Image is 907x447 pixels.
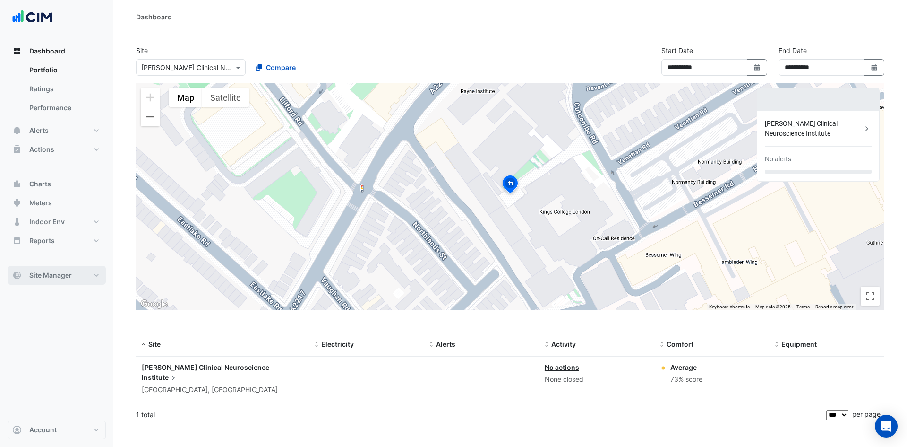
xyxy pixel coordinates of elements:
[8,175,106,193] button: Charts
[12,217,22,227] app-icon: Indoor Env
[12,145,22,154] app-icon: Actions
[138,298,170,310] a: Open this area in Google Maps (opens a new window)
[22,79,106,98] a: Ratings
[29,179,51,189] span: Charts
[29,46,65,56] span: Dashboard
[29,126,49,135] span: Alerts
[8,193,106,212] button: Meters
[315,362,419,372] div: -
[8,266,106,285] button: Site Manager
[755,304,791,309] span: Map data ©2025
[12,236,22,245] app-icon: Reports
[765,119,862,139] div: [PERSON_NAME] Clinical Neuroscience Institute
[12,179,22,189] app-icon: Charts
[12,46,22,56] app-icon: Dashboard
[781,340,817,348] span: Equipment
[321,340,354,348] span: Electricity
[141,107,160,126] button: Zoom out
[29,145,54,154] span: Actions
[202,88,249,107] button: Show satellite imagery
[551,340,576,348] span: Activity
[8,121,106,140] button: Alerts
[29,425,57,435] span: Account
[8,212,106,231] button: Indoor Env
[796,304,810,309] a: Terms (opens in new tab)
[29,271,72,280] span: Site Manager
[753,63,762,71] fa-icon: Select Date
[500,174,521,197] img: site-pin-selected.svg
[545,363,579,371] a: No actions
[11,8,54,26] img: Company Logo
[148,340,161,348] span: Site
[12,126,22,135] app-icon: Alerts
[670,374,702,385] div: 73% score
[765,154,791,164] div: No alerts
[670,362,702,372] div: Average
[785,362,788,372] div: -
[136,12,172,22] div: Dashboard
[169,88,202,107] button: Show street map
[875,415,898,438] div: Open Intercom Messenger
[142,363,269,371] span: [PERSON_NAME] Clinical Neuroscience
[709,304,750,310] button: Keyboard shortcuts
[436,340,455,348] span: Alerts
[8,140,106,159] button: Actions
[138,298,170,310] img: Google
[852,410,881,418] span: per page
[142,385,303,395] div: [GEOGRAPHIC_DATA], [GEOGRAPHIC_DATA]
[29,198,52,208] span: Meters
[249,59,302,76] button: Compare
[8,61,106,121] div: Dashboard
[142,372,178,383] span: Institute
[545,374,649,385] div: None closed
[29,217,65,227] span: Indoor Env
[8,42,106,61] button: Dashboard
[429,362,533,372] div: -
[779,45,807,55] label: End Date
[8,421,106,439] button: Account
[861,287,880,306] button: Toggle fullscreen view
[12,271,22,280] app-icon: Site Manager
[12,198,22,208] app-icon: Meters
[870,63,879,71] fa-icon: Select Date
[8,231,106,250] button: Reports
[22,61,106,79] a: Portfolio
[661,45,693,55] label: Start Date
[266,62,296,72] span: Compare
[136,45,148,55] label: Site
[667,340,693,348] span: Comfort
[141,88,160,107] button: Zoom in
[136,403,824,427] div: 1 total
[815,304,853,309] a: Report a map error
[22,98,106,117] a: Performance
[29,236,55,245] span: Reports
